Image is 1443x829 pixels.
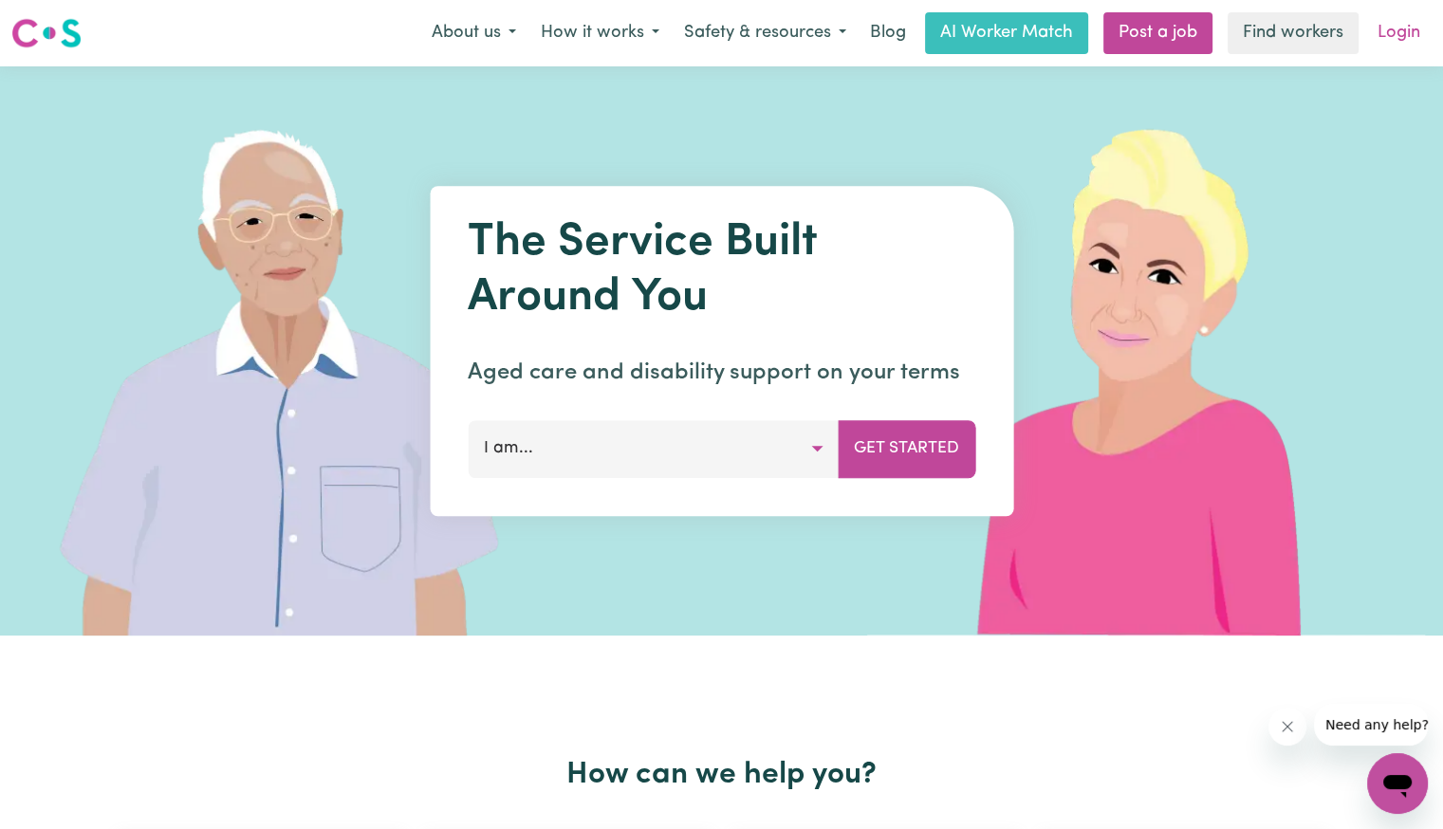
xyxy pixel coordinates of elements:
iframe: Button to launch messaging window [1367,753,1428,814]
h2: How can we help you? [107,757,1337,793]
button: About us [419,13,528,53]
a: Login [1366,12,1432,54]
span: Need any help? [11,13,115,28]
iframe: Close message [1268,708,1306,746]
button: I am... [468,420,839,477]
button: Get Started [838,420,975,477]
img: Careseekers logo [11,16,82,50]
h1: The Service Built Around You [468,216,975,325]
button: Safety & resources [672,13,859,53]
a: AI Worker Match [925,12,1088,54]
a: Blog [859,12,917,54]
iframe: Message from company [1314,704,1428,746]
a: Post a job [1103,12,1212,54]
button: How it works [528,13,672,53]
a: Careseekers logo [11,11,82,55]
p: Aged care and disability support on your terms [468,356,975,390]
a: Find workers [1228,12,1359,54]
